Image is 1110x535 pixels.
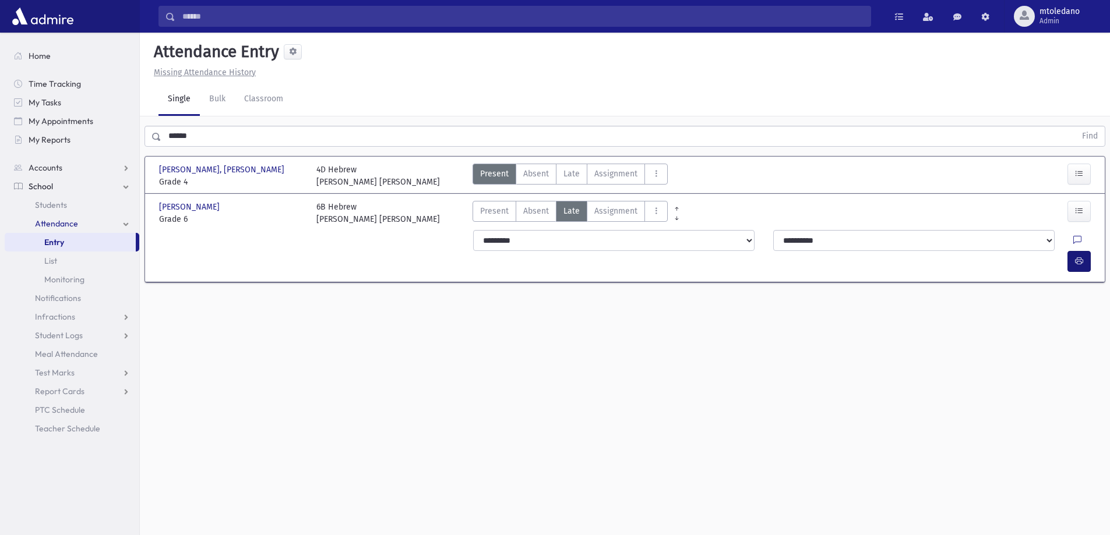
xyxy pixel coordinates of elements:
a: Student Logs [5,326,139,345]
a: Teacher Schedule [5,419,139,438]
span: Absent [523,205,549,217]
span: Accounts [29,162,62,173]
span: My Reports [29,134,71,145]
div: AttTypes [473,164,668,188]
span: mtoledano [1039,7,1080,16]
span: Monitoring [44,274,84,285]
a: List [5,251,139,270]
div: 4D Hebrew [PERSON_NAME] [PERSON_NAME] [316,164,440,188]
a: Test Marks [5,363,139,382]
a: Infractions [5,307,139,326]
a: PTC Schedule [5,401,139,419]
img: AdmirePro [9,5,76,28]
span: [PERSON_NAME] [159,201,222,213]
a: Entry [5,233,136,251]
a: Report Cards [5,382,139,401]
span: Present [480,168,509,180]
a: Notifications [5,289,139,307]
span: My Tasks [29,97,61,108]
span: Present [480,205,509,217]
span: Entry [44,237,64,247]
span: Meal Attendance [35,349,98,359]
span: My Appointments [29,116,93,126]
span: Students [35,200,67,210]
a: My Reports [5,130,139,149]
span: Grade 6 [159,213,305,225]
a: Meal Attendance [5,345,139,363]
a: Bulk [200,83,235,116]
a: Students [5,196,139,214]
a: Missing Attendance History [149,68,256,77]
a: My Tasks [5,93,139,112]
span: Admin [1039,16,1080,26]
span: Late [563,168,580,180]
span: Home [29,51,51,61]
span: Infractions [35,311,75,322]
u: Missing Attendance History [154,68,256,77]
a: Classroom [235,83,293,116]
span: Teacher Schedule [35,423,100,434]
span: School [29,181,53,192]
span: Assignment [594,205,637,217]
a: Attendance [5,214,139,233]
h5: Attendance Entry [149,42,279,62]
span: Absent [523,168,549,180]
span: Notifications [35,293,81,303]
a: School [5,177,139,196]
a: Single [158,83,200,116]
input: Search [175,6,871,27]
a: My Appointments [5,112,139,130]
span: [PERSON_NAME], [PERSON_NAME] [159,164,287,176]
span: Test Marks [35,367,75,378]
button: Find [1075,126,1105,146]
a: Home [5,47,139,65]
span: Report Cards [35,386,84,396]
span: PTC Schedule [35,405,85,415]
span: List [44,256,57,266]
a: Monitoring [5,270,139,289]
a: Accounts [5,158,139,177]
a: Time Tracking [5,75,139,93]
span: Attendance [35,218,78,229]
span: Student Logs [35,330,83,341]
span: Late [563,205,580,217]
div: AttTypes [473,201,668,225]
span: Time Tracking [29,79,81,89]
span: Grade 4 [159,176,305,188]
div: 6B Hebrew [PERSON_NAME] [PERSON_NAME] [316,201,440,225]
span: Assignment [594,168,637,180]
